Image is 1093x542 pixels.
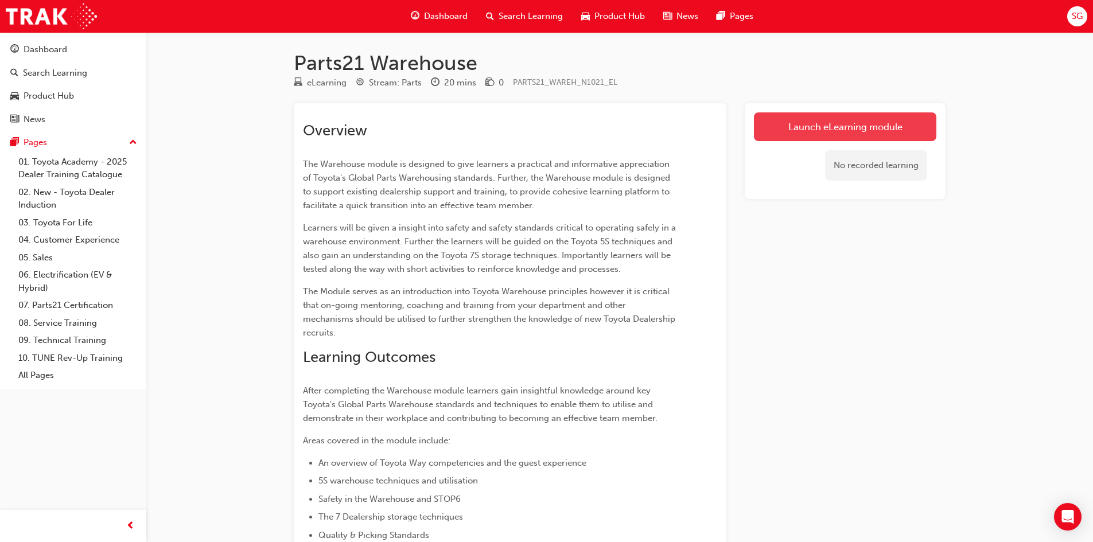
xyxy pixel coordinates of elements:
[499,76,504,89] div: 0
[513,77,617,87] span: Learning resource code
[754,112,936,141] a: Launch eLearning module
[572,5,654,28] a: car-iconProduct Hub
[431,76,476,90] div: Duration
[10,91,19,102] span: car-icon
[485,78,494,88] span: money-icon
[10,115,19,125] span: news-icon
[24,43,67,56] div: Dashboard
[5,85,142,107] a: Product Hub
[14,249,142,267] a: 05. Sales
[402,5,477,28] a: guage-iconDashboard
[24,89,74,103] div: Product Hub
[23,67,87,80] div: Search Learning
[10,45,19,55] span: guage-icon
[14,214,142,232] a: 03. Toyota For Life
[126,519,135,533] span: prev-icon
[485,76,504,90] div: Price
[356,76,422,90] div: Stream
[5,132,142,153] button: Pages
[14,184,142,214] a: 02. New - Toyota Dealer Induction
[14,366,142,384] a: All Pages
[717,9,725,24] span: pages-icon
[486,9,494,24] span: search-icon
[14,349,142,367] a: 10. TUNE Rev-Up Training
[444,76,476,89] div: 20 mins
[303,435,450,446] span: Areas covered in the module include:
[303,286,678,338] span: The Module serves as an introduction into Toyota Warehouse principles however it is critical that...
[14,332,142,349] a: 09. Technical Training
[10,138,19,148] span: pages-icon
[303,159,672,210] span: The Warehouse module is designed to give learners a practical and informative appreciation of Toy...
[663,9,672,24] span: news-icon
[369,76,422,89] div: Stream: Parts
[499,10,563,23] span: Search Learning
[129,135,137,150] span: up-icon
[1072,10,1083,23] span: SG
[477,5,572,28] a: search-iconSearch Learning
[6,3,97,29] img: Trak
[1054,503,1082,531] div: Open Intercom Messenger
[5,37,142,132] button: DashboardSearch LearningProduct HubNews
[594,10,645,23] span: Product Hub
[303,122,367,139] span: Overview
[294,78,302,88] span: learningResourceType_ELEARNING-icon
[581,9,590,24] span: car-icon
[24,113,45,126] div: News
[707,5,763,28] a: pages-iconPages
[14,297,142,314] a: 07. Parts21 Certification
[318,512,463,522] span: The 7 Dealership storage techniques
[10,68,18,79] span: search-icon
[303,223,678,274] span: Learners will be given a insight into safety and safety standards critical to operating safely in...
[294,76,347,90] div: Type
[318,494,461,504] span: Safety in the Warehouse and STOP6
[307,76,347,89] div: eLearning
[411,9,419,24] span: guage-icon
[424,10,468,23] span: Dashboard
[5,109,142,130] a: News
[5,63,142,84] a: Search Learning
[730,10,753,23] span: Pages
[318,475,478,486] span: 5S warehouse techniques and utilisation
[318,530,429,540] span: Quality & Picking Standards
[5,39,142,60] a: Dashboard
[825,150,927,181] div: No recorded learning
[303,348,435,366] span: Learning Outcomes
[14,314,142,332] a: 08. Service Training
[14,231,142,249] a: 04. Customer Experience
[676,10,698,23] span: News
[14,153,142,184] a: 01. Toyota Academy - 2025 Dealer Training Catalogue
[14,266,142,297] a: 06. Electrification (EV & Hybrid)
[294,50,946,76] h1: Parts21 Warehouse
[356,78,364,88] span: target-icon
[24,136,47,149] div: Pages
[318,458,586,468] span: An overview of Toyota Way competencies and the guest experience
[1067,6,1087,26] button: SG
[654,5,707,28] a: news-iconNews
[431,78,439,88] span: clock-icon
[303,385,658,423] span: After completing the Warehouse module learners gain insightful knowledge around key Toyota's Glob...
